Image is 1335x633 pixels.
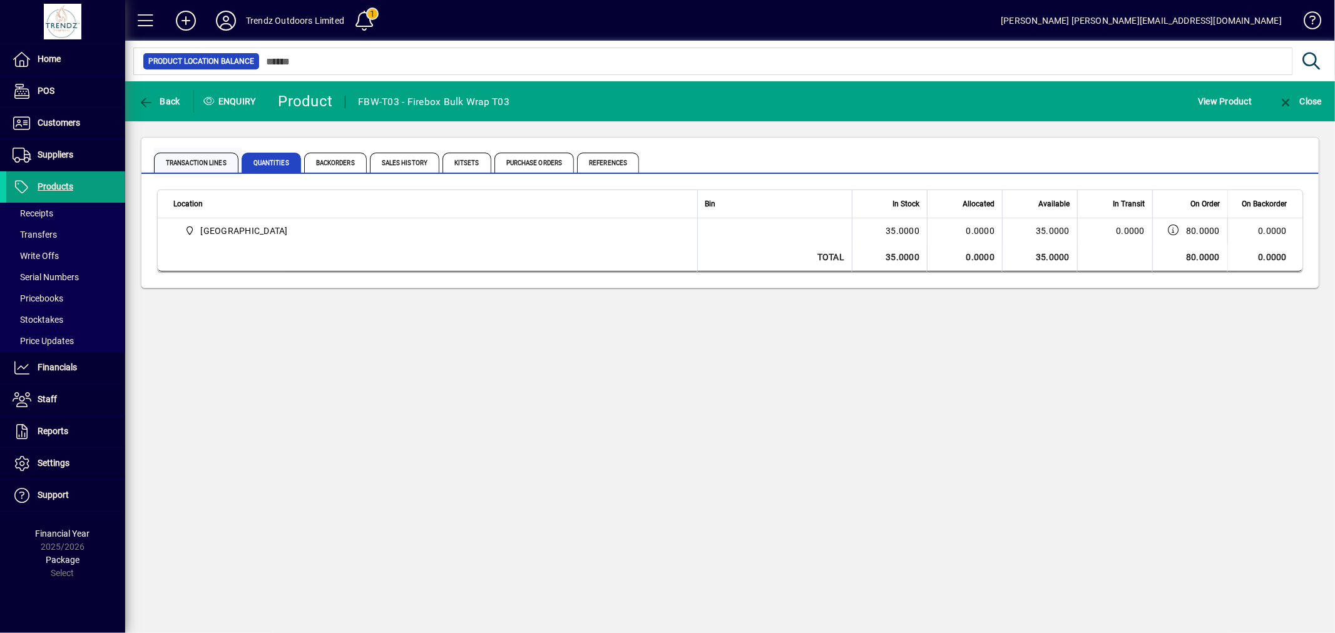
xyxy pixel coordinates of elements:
[13,315,63,325] span: Stocktakes
[1113,197,1145,211] span: In Transit
[38,118,80,128] span: Customers
[358,92,509,112] div: FBW-T03 - Firebox Bulk Wrap T03
[577,153,639,173] span: References
[1242,197,1287,211] span: On Backorder
[242,153,301,173] span: Quantities
[6,266,125,288] a: Serial Numbers
[6,309,125,330] a: Stocktakes
[6,108,125,139] a: Customers
[1198,91,1252,111] span: View Product
[173,197,203,211] span: Location
[6,224,125,245] a: Transfers
[1117,226,1145,236] span: 0.0000
[13,230,57,240] span: Transfers
[1186,225,1220,237] span: 80.0000
[6,384,125,415] a: Staff
[180,223,683,238] span: New Plymouth
[38,54,61,64] span: Home
[6,245,125,266] a: Write Offs
[13,293,63,303] span: Pricebooks
[1001,11,1282,31] div: [PERSON_NAME] [PERSON_NAME][EMAIL_ADDRESS][DOMAIN_NAME]
[13,336,74,346] span: Price Updates
[125,90,194,113] app-page-header-button: Back
[38,458,69,468] span: Settings
[370,153,439,173] span: Sales History
[201,225,288,237] span: [GEOGRAPHIC_DATA]
[246,11,344,31] div: Trendz Outdoors Limited
[36,529,90,539] span: Financial Year
[6,480,125,511] a: Support
[966,226,995,236] span: 0.0000
[1265,90,1335,113] app-page-header-button: Close enquiry
[38,426,68,436] span: Reports
[138,96,180,106] span: Back
[1294,3,1319,43] a: Knowledge Base
[494,153,575,173] span: Purchase Orders
[6,139,125,171] a: Suppliers
[1227,243,1302,271] td: 0.0000
[148,55,254,68] span: Product Location Balance
[13,251,59,261] span: Write Offs
[194,91,269,111] div: Enquiry
[6,448,125,479] a: Settings
[697,243,852,271] td: Total
[6,330,125,352] a: Price Updates
[1278,96,1322,106] span: Close
[38,394,57,404] span: Staff
[927,243,1002,271] td: 0.0000
[1195,90,1255,113] button: View Product
[154,153,238,173] span: Transaction Lines
[38,362,77,372] span: Financials
[38,86,54,96] span: POS
[1227,218,1302,243] td: 0.0000
[6,203,125,224] a: Receipts
[1275,90,1325,113] button: Close
[852,243,927,271] td: 35.0000
[38,149,73,160] span: Suppliers
[13,208,53,218] span: Receipts
[304,153,367,173] span: Backorders
[893,197,919,211] span: In Stock
[38,181,73,191] span: Products
[6,416,125,447] a: Reports
[6,44,125,75] a: Home
[6,352,125,383] a: Financials
[1002,243,1077,271] td: 35.0000
[442,153,491,173] span: Kitsets
[135,90,183,113] button: Back
[1038,197,1070,211] span: Available
[852,218,927,243] td: 35.0000
[38,490,69,500] span: Support
[279,91,333,111] div: Product
[46,555,79,565] span: Package
[1190,197,1220,211] span: On Order
[13,272,79,282] span: Serial Numbers
[166,9,206,32] button: Add
[1002,218,1077,243] td: 35.0000
[963,197,995,211] span: Allocated
[206,9,246,32] button: Profile
[1152,243,1227,271] td: 80.0000
[6,288,125,309] a: Pricebooks
[705,197,716,211] span: Bin
[6,76,125,107] a: POS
